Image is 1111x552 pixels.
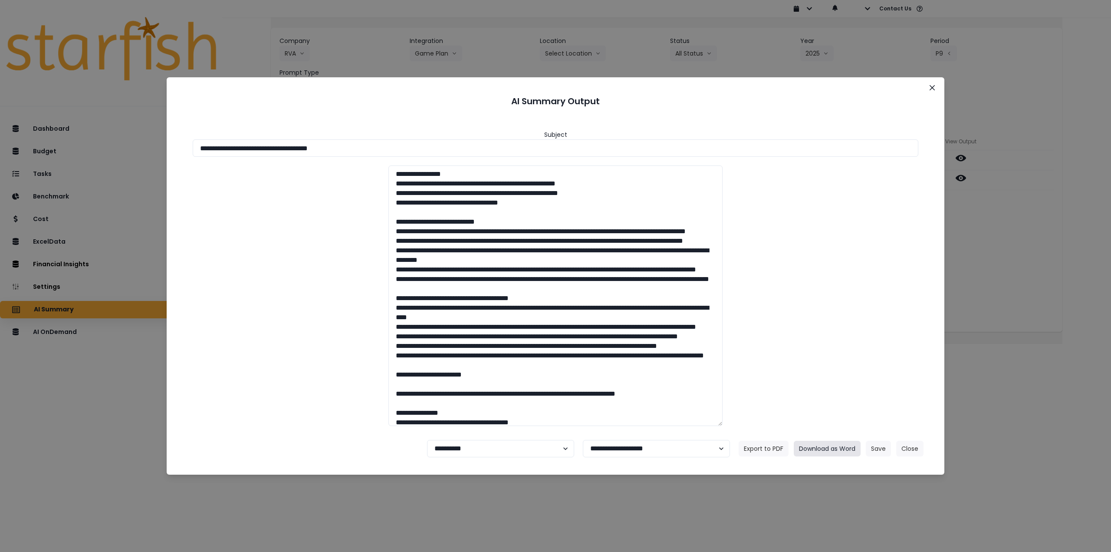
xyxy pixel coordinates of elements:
[896,441,924,456] button: Close
[544,130,567,139] header: Subject
[866,441,891,456] button: Save
[925,81,939,95] button: Close
[739,441,789,456] button: Export to PDF
[794,441,861,456] button: Download as Word
[177,88,934,115] header: AI Summary Output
